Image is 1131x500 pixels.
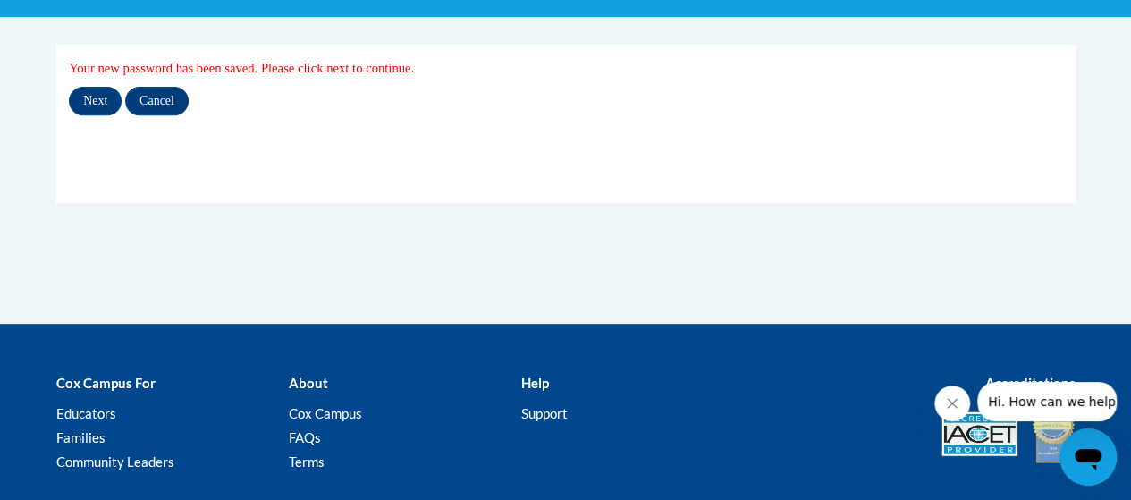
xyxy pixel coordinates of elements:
a: Cox Campus [288,405,361,421]
iframe: Message from company [977,382,1117,421]
img: Accredited IACET® Provider [941,411,1017,456]
img: IDA® Accredited [1031,403,1076,465]
b: Accreditations [985,375,1076,391]
input: Cancel [125,87,189,115]
iframe: Button to launch messaging window [1059,428,1117,486]
span: Your new password has been saved. Please click next to continue. [69,61,414,75]
a: Terms [288,453,324,470]
input: Next [69,87,122,115]
a: Support [520,405,567,421]
iframe: Close message [934,386,970,421]
span: Hi. How can we help? [11,13,145,27]
a: FAQs [288,429,320,445]
a: Community Leaders [56,453,174,470]
a: Families [56,429,106,445]
b: Help [520,375,548,391]
b: Cox Campus For [56,375,156,391]
a: Educators [56,405,116,421]
b: About [288,375,327,391]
